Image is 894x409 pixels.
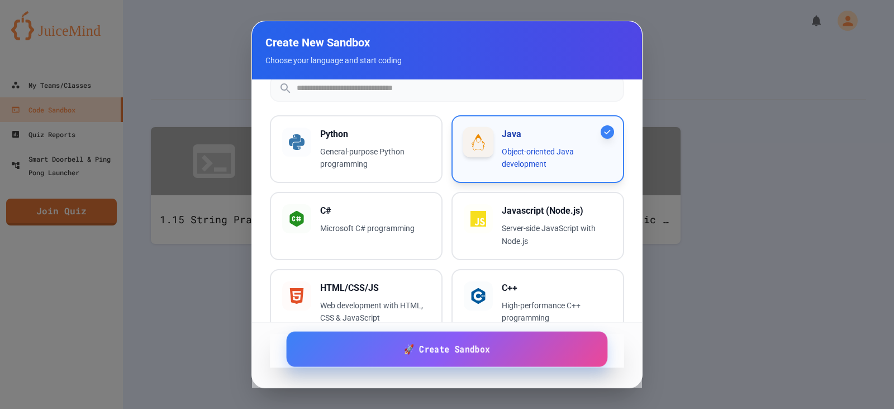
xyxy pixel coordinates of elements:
[320,204,430,218] h3: C#
[320,128,430,141] h3: Python
[320,299,430,325] p: Web development with HTML, CSS & JavaScript
[320,222,430,235] p: Microsoft C# programming
[502,222,612,248] p: Server-side JavaScript with Node.js
[502,145,612,171] p: Object-oriented Java development
[404,342,490,356] span: 🚀 Create Sandbox
[265,35,629,50] h2: Create New Sandbox
[265,55,629,66] p: Choose your language and start coding
[502,128,612,141] h3: Java
[320,281,430,295] h3: HTML/CSS/JS
[320,145,430,171] p: General-purpose Python programming
[502,281,612,295] h3: C++
[502,204,612,218] h3: Javascript (Node.js)
[502,299,612,325] p: High-performance C++ programming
